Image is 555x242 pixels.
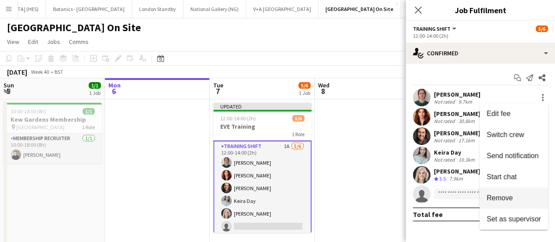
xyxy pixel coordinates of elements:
button: Edit fee [480,103,548,124]
span: Switch crew [487,131,524,138]
button: Send notification [480,145,548,166]
button: Switch crew [480,124,548,145]
button: Set as supervisor [480,209,548,230]
span: Set as supervisor [487,215,541,223]
span: Start chat [487,173,516,181]
button: Remove [480,188,548,209]
button: Start chat [480,166,548,188]
span: Send notification [487,152,538,159]
span: Edit fee [487,110,510,117]
span: Remove [487,194,513,202]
